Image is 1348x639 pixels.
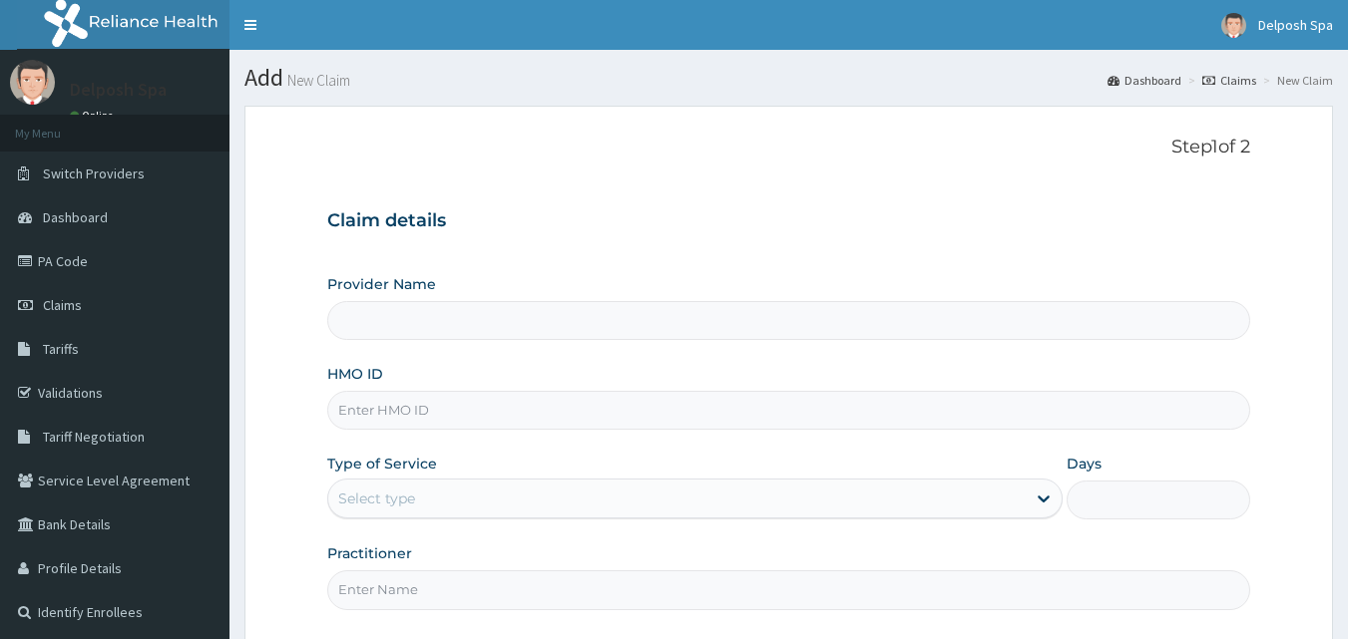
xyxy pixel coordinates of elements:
[283,73,350,88] small: New Claim
[327,454,437,474] label: Type of Service
[70,81,167,99] p: Delposh Spa
[1202,72,1256,89] a: Claims
[43,164,145,182] span: Switch Providers
[327,210,1251,232] h3: Claim details
[43,428,145,446] span: Tariff Negotiation
[1258,16,1333,34] span: Delposh Spa
[327,274,436,294] label: Provider Name
[1108,72,1181,89] a: Dashboard
[70,109,118,123] a: Online
[43,340,79,358] span: Tariffs
[1221,13,1246,38] img: User Image
[244,65,1333,91] h1: Add
[327,543,412,563] label: Practitioner
[327,137,1251,159] p: Step 1 of 2
[1258,72,1333,89] li: New Claim
[10,60,55,105] img: User Image
[338,488,415,508] div: Select type
[327,391,1251,430] input: Enter HMO ID
[43,208,108,226] span: Dashboard
[1067,454,1102,474] label: Days
[327,570,1251,609] input: Enter Name
[43,296,82,314] span: Claims
[327,364,383,384] label: HMO ID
